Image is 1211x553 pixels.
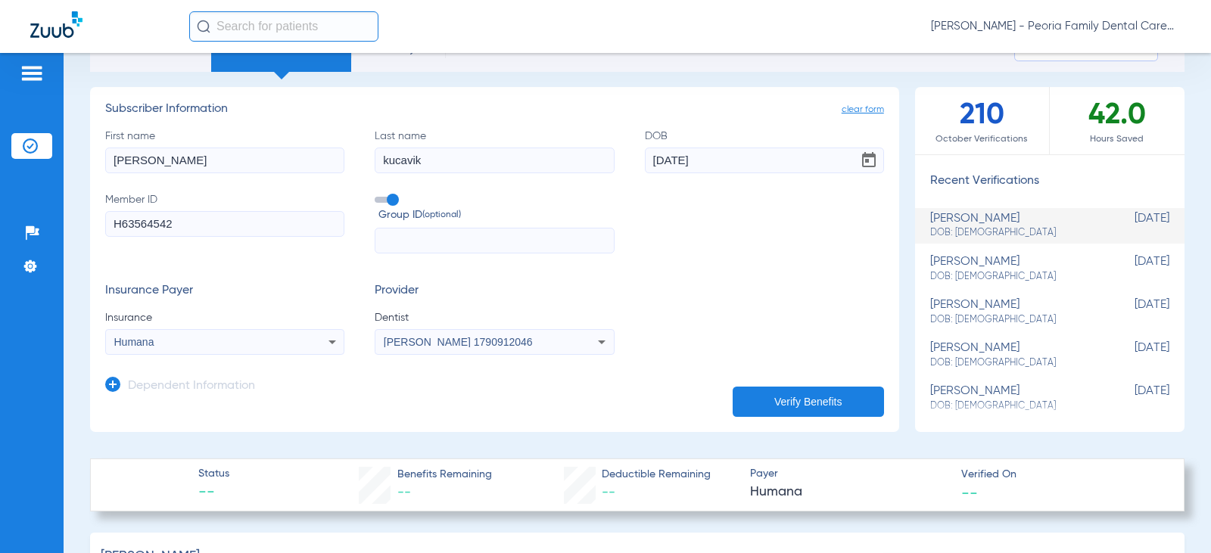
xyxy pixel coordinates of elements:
[915,132,1049,147] span: October Verifications
[930,384,1094,412] div: [PERSON_NAME]
[105,310,344,325] span: Insurance
[197,20,210,33] img: Search Icon
[105,129,344,173] label: First name
[645,129,884,173] label: DOB
[854,145,884,176] button: Open calendar
[750,483,948,502] span: Humana
[931,19,1181,34] span: [PERSON_NAME] - Peoria Family Dental Care
[915,174,1185,189] h3: Recent Verifications
[930,298,1094,326] div: [PERSON_NAME]
[30,11,82,38] img: Zuub Logo
[422,207,461,223] small: (optional)
[375,148,614,173] input: Last name
[1094,212,1169,240] span: [DATE]
[930,212,1094,240] div: [PERSON_NAME]
[198,483,229,504] span: --
[1094,384,1169,412] span: [DATE]
[842,102,884,117] span: clear form
[930,270,1094,284] span: DOB: [DEMOGRAPHIC_DATA]
[375,129,614,173] label: Last name
[1050,87,1185,154] div: 42.0
[1050,132,1185,147] span: Hours Saved
[1094,298,1169,326] span: [DATE]
[1094,341,1169,369] span: [DATE]
[375,310,614,325] span: Dentist
[378,207,614,223] span: Group ID
[105,211,344,237] input: Member ID
[961,484,978,500] span: --
[645,148,884,173] input: DOBOpen calendar
[602,467,711,483] span: Deductible Remaining
[961,467,1160,483] span: Verified On
[733,387,884,417] button: Verify Benefits
[930,255,1094,283] div: [PERSON_NAME]
[930,356,1094,370] span: DOB: [DEMOGRAPHIC_DATA]
[105,192,344,254] label: Member ID
[397,486,411,499] span: --
[930,226,1094,240] span: DOB: [DEMOGRAPHIC_DATA]
[930,341,1094,369] div: [PERSON_NAME]
[750,466,948,482] span: Payer
[375,284,614,299] h3: Provider
[114,336,154,348] span: Humana
[105,284,344,299] h3: Insurance Payer
[602,486,615,499] span: --
[198,466,229,482] span: Status
[930,399,1094,413] span: DOB: [DEMOGRAPHIC_DATA]
[105,102,884,117] h3: Subscriber Information
[397,467,492,483] span: Benefits Remaining
[930,313,1094,327] span: DOB: [DEMOGRAPHIC_DATA]
[1094,255,1169,283] span: [DATE]
[105,148,344,173] input: First name
[128,379,255,394] h3: Dependent Information
[915,87,1050,154] div: 210
[384,336,533,348] span: [PERSON_NAME] 1790912046
[189,11,378,42] input: Search for patients
[20,64,44,82] img: hamburger-icon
